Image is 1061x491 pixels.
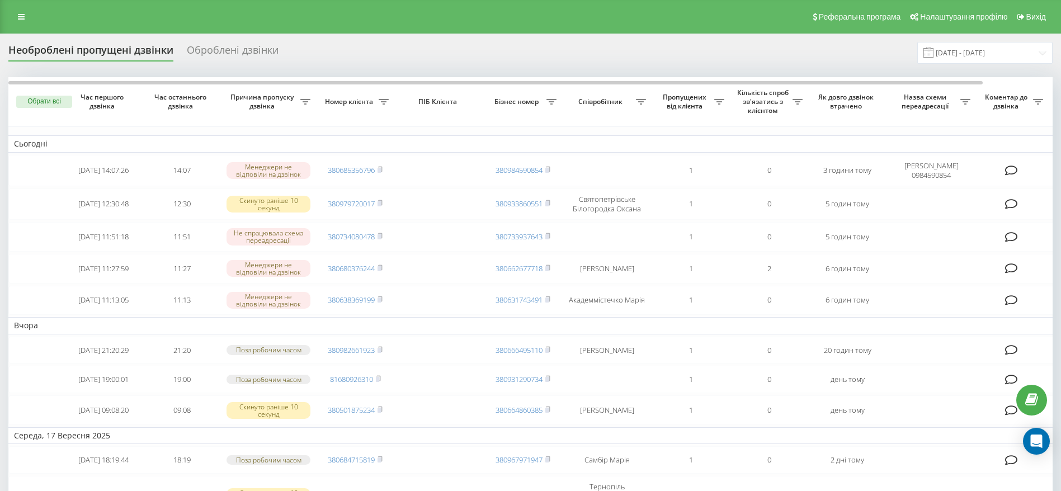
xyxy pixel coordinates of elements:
[16,96,72,108] button: Обрати всі
[328,263,375,273] a: 380680376244
[496,374,543,384] a: 380931290734
[143,286,221,315] td: 11:13
[1023,428,1050,455] div: Open Intercom Messenger
[227,162,310,179] div: Менеджери не відповіли на дзвінок
[817,93,878,110] span: Як довго дзвінок втрачено
[730,188,808,220] td: 0
[808,395,886,425] td: день тому
[1026,12,1046,21] span: Вихід
[143,366,221,393] td: 19:00
[64,188,143,220] td: [DATE] 12:30:48
[143,188,221,220] td: 12:30
[652,337,730,364] td: 1
[562,446,652,474] td: Самбір Марія
[64,366,143,393] td: [DATE] 19:00:01
[730,337,808,364] td: 0
[322,97,379,106] span: Номер клієнта
[328,455,375,465] a: 380684715819
[8,44,173,62] div: Необроблені пропущені дзвінки
[562,395,652,425] td: [PERSON_NAME]
[808,155,886,186] td: 3 години тому
[808,337,886,364] td: 20 годин тому
[328,295,375,305] a: 380638369199
[143,254,221,284] td: 11:27
[496,295,543,305] a: 380631743491
[64,286,143,315] td: [DATE] 11:13:05
[652,254,730,284] td: 1
[657,93,714,110] span: Пропущених від клієнта
[496,455,543,465] a: 380967971947
[652,222,730,252] td: 1
[328,165,375,175] a: 380685356796
[227,402,310,419] div: Скинуто раніше 10 секунд
[808,188,886,220] td: 5 годин тому
[227,375,310,384] div: Поза робочим часом
[496,165,543,175] a: 380984590854
[496,263,543,273] a: 380662677718
[652,188,730,220] td: 1
[227,292,310,309] div: Менеджери не відповіли на дзвінок
[328,232,375,242] a: 380734080478
[730,254,808,284] td: 2
[808,366,886,393] td: день тому
[652,155,730,186] td: 1
[64,337,143,364] td: [DATE] 21:20:29
[227,345,310,355] div: Поза робочим часом
[187,44,279,62] div: Оброблені дзвінки
[143,395,221,425] td: 09:08
[328,199,375,209] a: 380979720017
[808,446,886,474] td: 2 дні тому
[730,366,808,393] td: 0
[328,345,375,355] a: 380982661923
[496,199,543,209] a: 380933860551
[735,88,793,115] span: Кількість спроб зв'язатись з клієнтом
[64,446,143,474] td: [DATE] 18:19:44
[562,286,652,315] td: Академмістечко Марія
[64,155,143,186] td: [DATE] 14:07:26
[227,196,310,213] div: Скинуто раніше 10 секунд
[64,254,143,284] td: [DATE] 11:27:59
[404,97,474,106] span: ПІБ Клієнта
[730,446,808,474] td: 0
[73,93,134,110] span: Час першого дзвінка
[920,12,1007,21] span: Налаштування профілю
[562,188,652,220] td: Святопетрівське Білогородка Оксана
[562,254,652,284] td: [PERSON_NAME]
[227,228,310,245] div: Не спрацювала схема переадресації
[886,155,976,186] td: [PERSON_NAME] 0984590854
[489,97,546,106] span: Бізнес номер
[227,455,310,465] div: Поза робочим часом
[227,93,300,110] span: Причина пропуску дзвінка
[143,155,221,186] td: 14:07
[982,93,1033,110] span: Коментар до дзвінка
[808,286,886,315] td: 6 годин тому
[143,446,221,474] td: 18:19
[496,232,543,242] a: 380733937643
[652,366,730,393] td: 1
[64,395,143,425] td: [DATE] 09:08:20
[330,374,373,384] a: 81680926310
[652,395,730,425] td: 1
[652,286,730,315] td: 1
[808,254,886,284] td: 6 годин тому
[568,97,636,106] span: Співробітник
[730,395,808,425] td: 0
[730,286,808,315] td: 0
[64,222,143,252] td: [DATE] 11:51:18
[730,222,808,252] td: 0
[143,337,221,364] td: 21:20
[227,260,310,277] div: Менеджери не відповіли на дзвінок
[152,93,212,110] span: Час останнього дзвінка
[562,337,652,364] td: [PERSON_NAME]
[819,12,901,21] span: Реферальна програма
[496,405,543,415] a: 380664860385
[892,93,960,110] span: Назва схеми переадресації
[143,222,221,252] td: 11:51
[496,345,543,355] a: 380666495110
[328,405,375,415] a: 380501875234
[808,222,886,252] td: 5 годин тому
[730,155,808,186] td: 0
[652,446,730,474] td: 1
